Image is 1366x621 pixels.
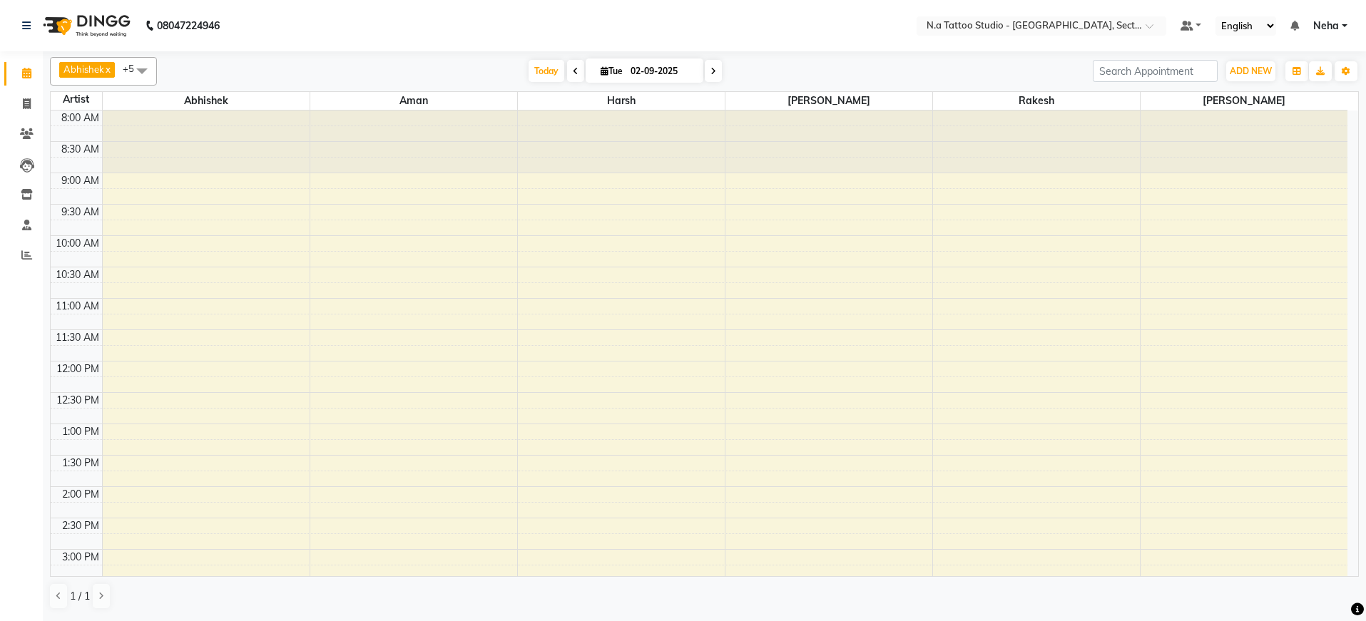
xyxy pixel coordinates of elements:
div: 9:00 AM [58,173,102,188]
div: 2:00 PM [59,487,102,502]
b: 08047224946 [157,6,220,46]
span: Harsh [518,92,725,110]
div: 11:30 AM [53,330,102,345]
span: Neha [1313,19,1339,34]
span: [PERSON_NAME] [725,92,932,110]
div: 10:00 AM [53,236,102,251]
span: ADD NEW [1230,66,1272,76]
div: 1:30 PM [59,456,102,471]
a: x [104,63,111,75]
span: Today [529,60,564,82]
div: 2:30 PM [59,518,102,533]
span: +5 [123,63,145,74]
span: Aman [310,92,517,110]
span: Rakesh [933,92,1140,110]
div: 12:30 PM [53,393,102,408]
span: 1 / 1 [70,589,90,604]
div: 10:30 AM [53,267,102,282]
div: 11:00 AM [53,299,102,314]
span: Abhishek [63,63,104,75]
input: 2025-09-02 [626,61,698,82]
div: 8:30 AM [58,142,102,157]
div: Artist [51,92,102,107]
img: logo [36,6,134,46]
div: 9:30 AM [58,205,102,220]
button: ADD NEW [1226,61,1275,81]
div: 8:00 AM [58,111,102,125]
div: 12:00 PM [53,361,102,376]
div: 1:00 PM [59,424,102,439]
div: 3:00 PM [59,550,102,565]
span: [PERSON_NAME] [1141,92,1348,110]
span: Tue [597,66,626,76]
span: Abhishek [103,92,310,110]
input: Search Appointment [1093,60,1218,82]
